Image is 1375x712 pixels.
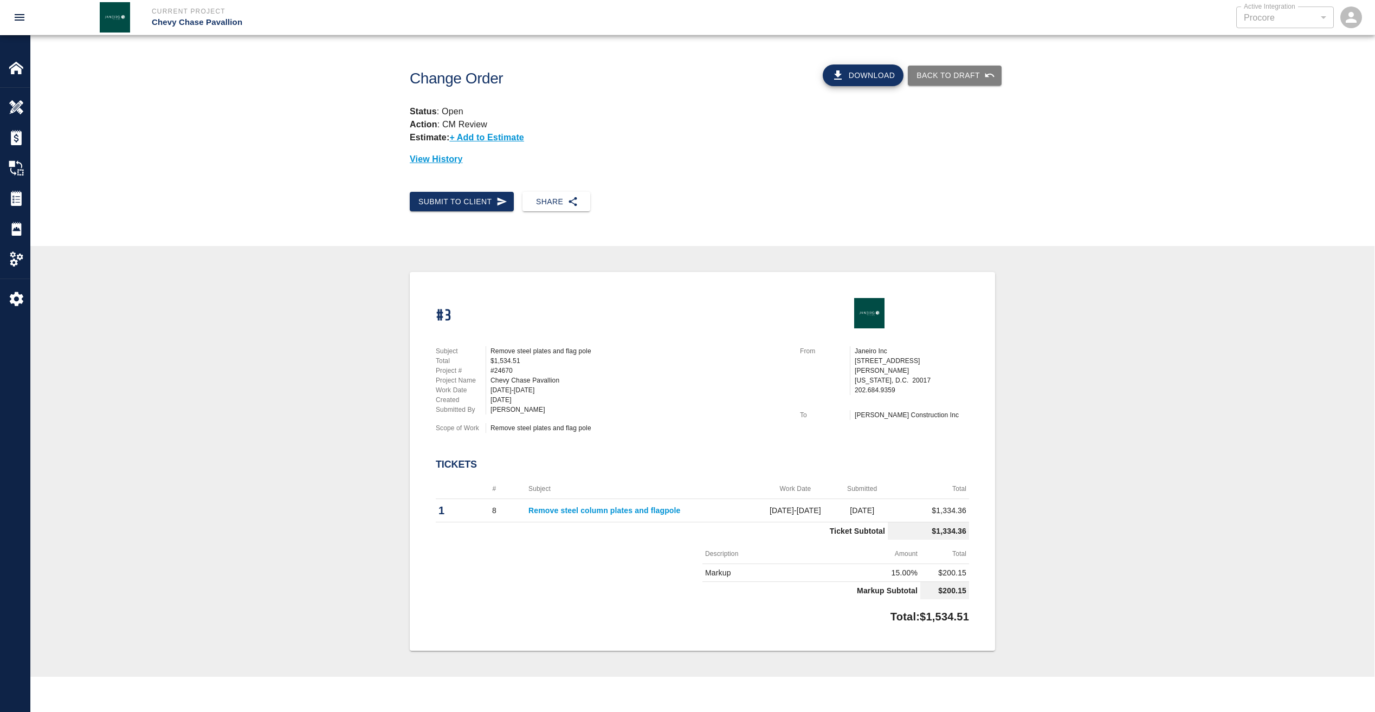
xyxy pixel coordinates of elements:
[823,64,904,86] button: Download
[811,564,920,582] td: 15.00%
[702,564,811,582] td: Markup
[410,105,995,118] p: : Open
[920,564,969,582] td: $200.15
[1244,11,1326,24] div: Procore
[1244,2,1295,11] label: Active Integration
[855,410,969,420] p: [PERSON_NAME] Construction Inc
[463,499,526,522] td: 8
[855,346,969,356] p: Janeiro Inc
[490,423,787,433] div: Remove steel plates and flag pole
[888,522,969,540] td: $1,334.36
[152,16,746,29] p: Chevy Chase Pavallion
[436,423,486,433] p: Scope of Work
[908,66,1002,86] button: Back to Draft
[490,366,787,376] div: #24670
[754,479,836,499] th: Work Date
[920,582,969,600] td: $200.15
[490,395,787,405] div: [DATE]
[920,544,969,564] th: Total
[436,356,486,366] p: Total
[800,346,850,356] p: From
[526,479,754,499] th: Subject
[800,410,850,420] p: To
[152,7,746,16] p: Current Project
[436,385,486,395] p: Work Date
[410,120,437,129] strong: Action
[410,107,437,116] strong: Status
[410,192,514,212] button: Submit to Client
[410,118,995,131] p: : CM Review
[436,346,486,356] p: Subject
[7,4,33,30] button: open drawer
[436,395,486,405] p: Created
[855,385,969,395] p: 202.684.9359
[410,153,995,166] p: View History
[855,356,969,385] p: [STREET_ADDRESS][PERSON_NAME] [US_STATE], D.C. 20017
[836,479,888,499] th: Submitted
[490,346,787,356] div: Remove steel plates and flag pole
[490,385,787,395] div: [DATE]-[DATE]
[436,307,451,325] h1: #3
[522,192,590,212] button: Share
[410,133,449,142] strong: Estimate:
[528,506,680,515] a: Remove steel column plates and flagpole
[811,544,920,564] th: Amount
[888,479,969,499] th: Total
[754,499,836,522] td: [DATE]-[DATE]
[702,582,920,600] td: Markup Subtotal
[436,366,486,376] p: Project #
[854,298,885,328] img: Janeiro Inc
[438,502,460,519] p: 1
[100,2,130,33] img: Janeiro Inc
[888,499,969,522] td: $1,334.36
[890,604,969,625] p: Total: $1,534.51
[449,133,524,142] p: + Add to Estimate
[490,376,787,385] div: Chevy Chase Pavallion
[1321,660,1375,712] iframe: Chat Widget
[836,499,888,522] td: [DATE]
[463,479,526,499] th: #
[410,70,747,88] h1: Change Order
[702,544,811,564] th: Description
[436,376,486,385] p: Project Name
[436,459,969,471] h2: Tickets
[490,405,787,415] div: [PERSON_NAME]
[490,356,787,366] div: $1,534.51
[436,405,486,415] p: Submitted By
[436,522,888,540] td: Ticket Subtotal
